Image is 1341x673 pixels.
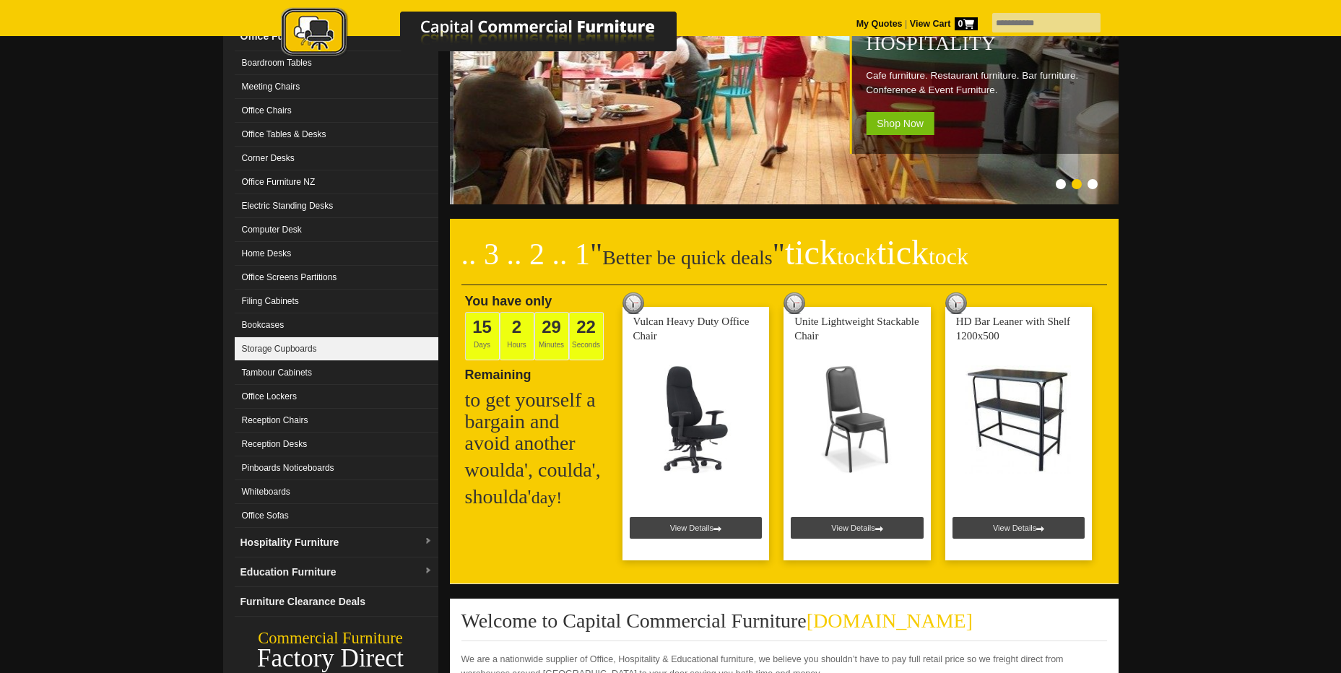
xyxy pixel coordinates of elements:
[1056,179,1066,189] li: Page dot 1
[866,112,934,135] span: Shop Now
[235,22,438,51] a: Office Furnituredropdown
[465,294,552,308] span: You have only
[235,170,438,194] a: Office Furniture NZ
[241,7,747,64] a: Capital Commercial Furniture Logo
[241,7,747,60] img: Capital Commercial Furniture Logo
[235,456,438,480] a: Pinboards Noticeboards
[465,312,500,360] span: Days
[569,312,604,360] span: Seconds
[235,587,438,617] a: Furniture Clearance Deals
[465,486,609,508] h2: shoulda'
[856,19,903,29] a: My Quotes
[576,317,596,336] span: 22
[1072,179,1082,189] li: Page dot 2
[235,385,438,409] a: Office Lockers
[235,313,438,337] a: Bookcases
[235,242,438,266] a: Home Desks
[500,312,534,360] span: Hours
[235,99,438,123] a: Office Chairs
[784,292,805,314] img: tick tock deal clock
[622,292,644,314] img: tick tock deal clock
[235,290,438,313] a: Filing Cabinets
[534,312,569,360] span: Minutes
[461,238,591,271] span: .. 3 .. 2 .. 1
[955,17,978,30] span: 0
[590,238,602,271] span: "
[945,292,967,314] img: tick tock deal clock
[465,389,609,454] h2: to get yourself a bargain and avoid another
[785,233,968,272] span: tick tick
[424,567,433,576] img: dropdown
[235,433,438,456] a: Reception Desks
[235,51,438,75] a: Boardroom Tables
[531,488,563,507] span: day!
[866,69,1114,97] p: Cafe furniture. Restaurant furniture. Bar furniture. Conference & Event Furniture.
[223,628,438,648] div: Commercial Furniture
[907,19,977,29] a: View Cart0
[866,32,1114,54] h2: Hospitality
[424,537,433,546] img: dropdown
[235,337,438,361] a: Storage Cupboards
[235,504,438,528] a: Office Sofas
[512,317,521,336] span: 2
[807,609,973,632] span: [DOMAIN_NAME]
[235,409,438,433] a: Reception Chairs
[235,266,438,290] a: Office Screens Partitions
[235,528,438,557] a: Hospitality Furnituredropdown
[235,361,438,385] a: Tambour Cabinets
[910,19,978,29] strong: View Cart
[461,242,1107,285] h2: Better be quick deals
[837,243,877,269] span: tock
[235,147,438,170] a: Corner Desks
[235,123,438,147] a: Office Tables & Desks
[472,317,492,336] span: 15
[461,610,1107,641] h2: Welcome to Capital Commercial Furniture
[465,459,609,481] h2: woulda', coulda',
[223,648,438,669] div: Factory Direct
[929,243,968,269] span: tock
[235,557,438,587] a: Education Furnituredropdown
[453,196,1124,207] a: Hospitality Cafe furniture. Restaurant furniture. Bar furniture. Conference & Event Furniture. Sh...
[235,480,438,504] a: Whiteboards
[542,317,561,336] span: 29
[465,362,531,382] span: Remaining
[1088,179,1098,189] li: Page dot 3
[235,75,438,99] a: Meeting Chairs
[773,238,968,271] span: "
[235,218,438,242] a: Computer Desk
[235,194,438,218] a: Electric Standing Desks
